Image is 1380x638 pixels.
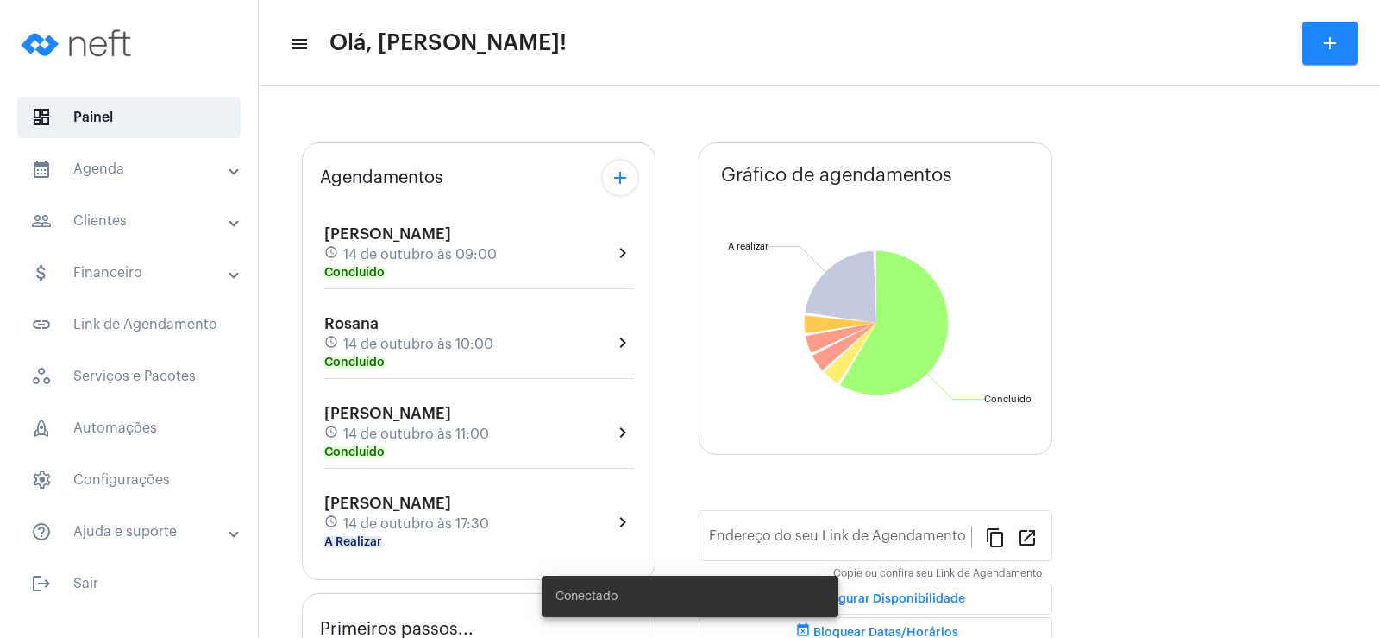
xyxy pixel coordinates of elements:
mat-panel-title: Ajuda e suporte [31,521,230,542]
mat-icon: sidenav icon [31,159,52,180]
span: sidenav icon [31,418,52,439]
mat-icon: open_in_new [1017,527,1038,547]
mat-icon: schedule [324,425,340,444]
mat-icon: content_copy [985,527,1006,547]
mat-icon: add [1320,33,1340,54]
mat-hint: Copie ou confira seu Link de Agendamento [833,568,1042,580]
span: [PERSON_NAME] [324,406,451,421]
mat-icon: chevron_right [612,243,633,263]
mat-icon: schedule [324,515,340,534]
span: Olá, [PERSON_NAME]! [329,29,567,57]
mat-chip: A Realizar [324,536,382,548]
text: Concluído [984,395,1032,404]
span: 14 de outubro às 17:30 [343,516,489,532]
mat-chip: Concluído [324,446,385,458]
mat-icon: sidenav icon [31,262,52,283]
span: [PERSON_NAME] [324,226,451,242]
input: Link [709,532,971,547]
span: 14 de outubro às 09:00 [343,247,497,262]
mat-icon: schedule [324,335,340,354]
mat-panel-title: Clientes [31,211,230,231]
mat-icon: sidenav icon [31,521,52,542]
mat-panel-title: Financeiro [31,262,230,283]
span: Link de Agendamento [17,304,241,345]
mat-icon: schedule [324,245,340,264]
mat-chip: Concluído [324,267,385,279]
mat-icon: chevron_right [612,422,633,443]
span: Configurar Disponibilidade [786,593,965,605]
span: 14 de outubro às 11:00 [343,426,489,442]
span: Rosana [324,316,379,332]
mat-icon: sidenav icon [31,211,52,231]
span: 14 de outubro às 10:00 [343,337,493,352]
span: [PERSON_NAME] [324,496,451,511]
img: logo-neft-novo-2.png [14,9,143,78]
mat-expansion-panel-header: sidenav iconAgenda [10,148,258,190]
span: Configurações [17,459,241,501]
mat-icon: sidenav icon [31,314,52,335]
mat-icon: chevron_right [612,332,633,353]
span: Conectado [555,588,618,605]
mat-panel-title: Agenda [31,159,230,180]
mat-chip: Concluído [324,357,385,369]
span: sidenav icon [31,107,52,128]
button: Configurar Disponibilidade [699,584,1052,615]
span: Gráfico de agendamentos [721,165,952,186]
mat-expansion-panel-header: sidenav iconFinanceiro [10,252,258,294]
text: A realizar [728,242,768,251]
span: sidenav icon [31,470,52,490]
span: Agendamentos [320,168,443,187]
span: Serviços e Pacotes [17,356,241,397]
mat-expansion-panel-header: sidenav iconClientes [10,200,258,242]
mat-icon: sidenav icon [31,573,52,594]
span: Painel [17,97,241,138]
span: Sair [17,563,241,604]
mat-expansion-panel-header: sidenav iconAjuda e suporte [10,511,258,553]
span: sidenav icon [31,366,52,387]
mat-icon: sidenav icon [290,34,307,54]
span: Automações [17,407,241,449]
mat-icon: add [610,167,630,188]
mat-icon: chevron_right [612,512,633,533]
